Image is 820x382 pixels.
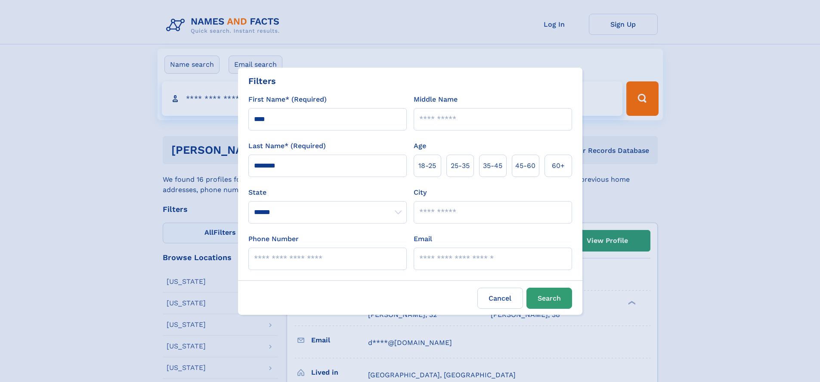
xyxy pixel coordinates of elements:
[552,161,565,171] span: 60+
[248,75,276,87] div: Filters
[414,187,427,198] label: City
[418,161,436,171] span: 18‑25
[414,141,426,151] label: Age
[477,288,523,309] label: Cancel
[248,94,327,105] label: First Name* (Required)
[526,288,572,309] button: Search
[248,187,407,198] label: State
[451,161,470,171] span: 25‑35
[515,161,535,171] span: 45‑60
[248,234,299,244] label: Phone Number
[414,234,432,244] label: Email
[248,141,326,151] label: Last Name* (Required)
[414,94,458,105] label: Middle Name
[483,161,502,171] span: 35‑45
